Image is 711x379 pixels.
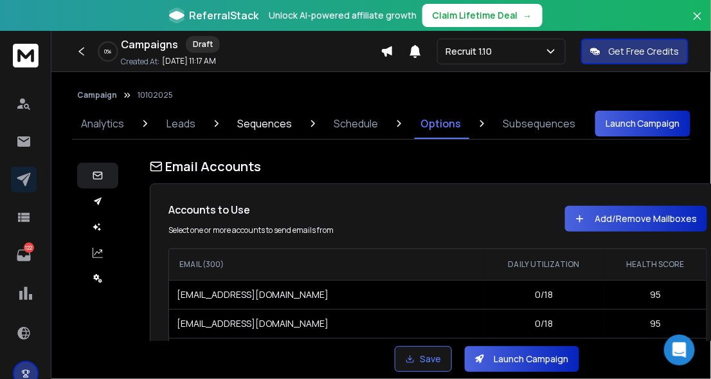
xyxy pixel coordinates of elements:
h1: Campaigns [121,37,178,52]
p: Recruit 1.10 [446,45,497,58]
p: Created At: [121,57,159,67]
p: 0 % [105,48,112,55]
a: Subsequences [496,108,584,139]
p: Schedule [334,116,379,131]
p: Unlock AI-powered affiliate growth [269,9,417,22]
span: → [523,9,532,22]
div: Open Intercom Messenger [664,335,695,365]
a: Sequences [230,108,300,139]
p: [DATE] 11:17 AM [162,56,216,66]
p: Get Free Credits [608,45,679,58]
p: Subsequences [503,116,576,131]
p: Leads [166,116,195,131]
p: Analytics [81,116,124,131]
p: Sequences [237,116,292,131]
button: Close banner [689,8,706,39]
a: 122 [11,243,37,268]
span: ReferralStack [190,8,259,23]
p: 10102025 [138,90,173,100]
button: Claim Lifetime Deal→ [422,4,543,27]
p: Options [420,116,461,131]
a: Options [413,108,469,139]
a: Schedule [327,108,386,139]
div: Draft [186,36,220,53]
button: Campaign [77,90,117,100]
a: Leads [159,108,203,139]
p: 122 [24,243,34,253]
a: Analytics [73,108,132,139]
button: Get Free Credits [581,39,688,64]
button: Launch Campaign [595,111,690,136]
